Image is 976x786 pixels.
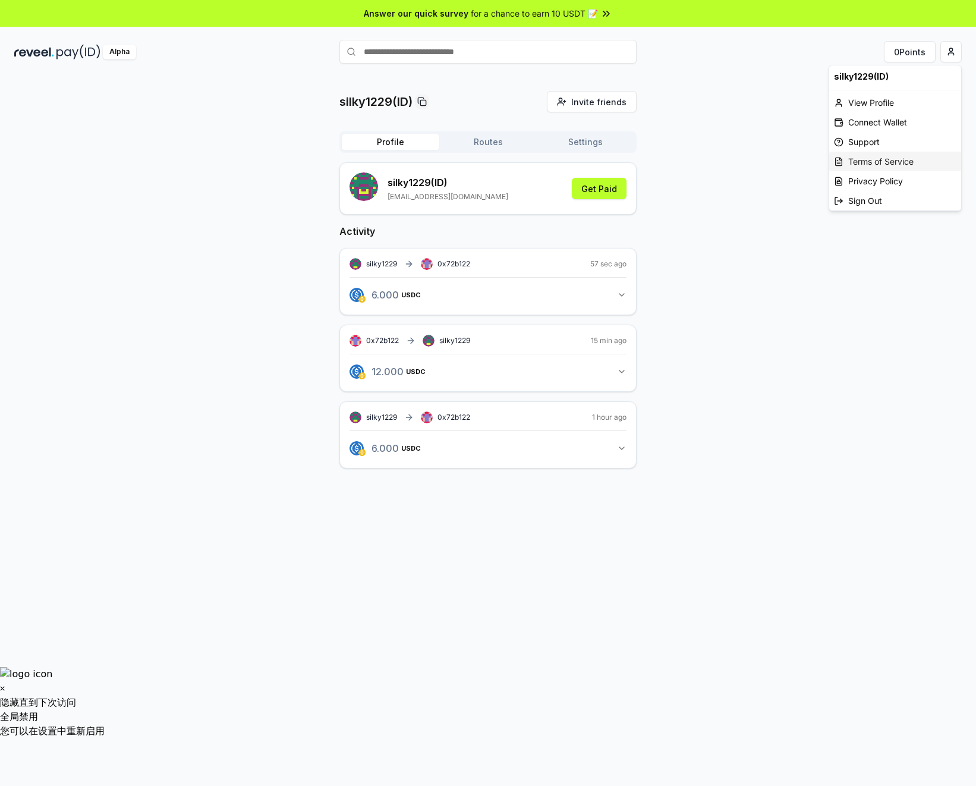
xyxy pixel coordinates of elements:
div: silky1229(ID) [829,65,961,87]
a: Terms of Service [829,152,961,171]
a: Support [829,132,961,152]
div: Sign Out [829,191,961,210]
a: Privacy Policy [829,171,961,191]
div: Connect Wallet [829,112,961,132]
div: View Profile [829,93,961,112]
